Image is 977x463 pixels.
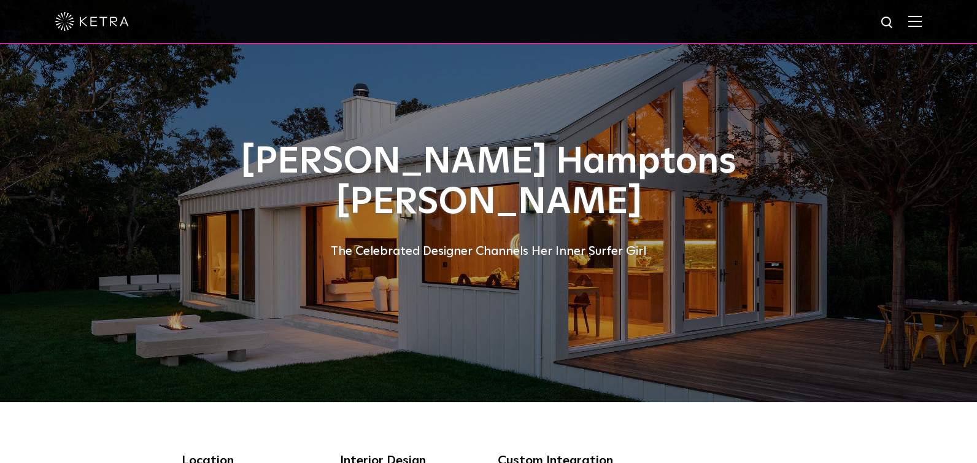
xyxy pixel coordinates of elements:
[182,142,795,223] h1: [PERSON_NAME] Hamptons [PERSON_NAME]
[908,15,922,27] img: Hamburger%20Nav.svg
[182,241,795,261] div: The Celebrated Designer Channels Her Inner Surfer Girl
[880,15,895,31] img: search icon
[55,12,129,31] img: ketra-logo-2019-white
